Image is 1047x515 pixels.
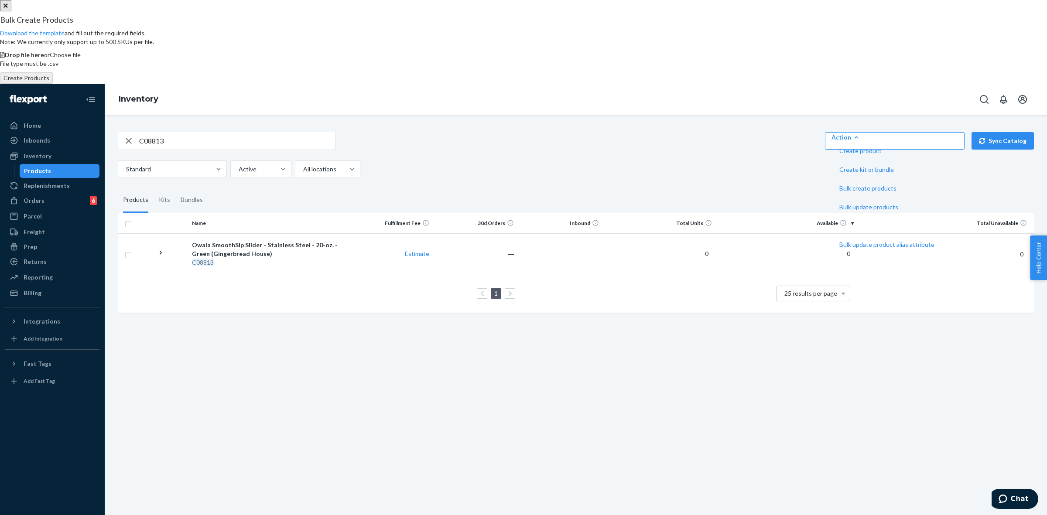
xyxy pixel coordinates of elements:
[839,167,934,173] span: Create kit or bundle
[44,51,50,58] span: or
[19,6,37,14] span: Chat
[5,51,44,58] span: Drop file here
[839,185,934,191] span: Bulk create products
[50,51,81,58] span: Choose file
[839,242,934,248] span: Bulk update product alias attribute
[839,148,934,154] span: Create product
[839,223,934,229] span: Bulk update bundles
[839,204,934,210] span: Bulk update products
